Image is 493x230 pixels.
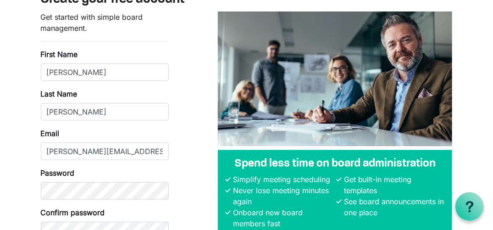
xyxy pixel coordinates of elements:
li: Never lose meeting minutes again [231,185,334,207]
img: A photograph of board members sitting at a table [218,11,452,146]
li: Get built-in meeting templates [342,174,445,196]
label: Last Name [41,88,78,99]
label: First Name [41,49,78,60]
label: Password [41,167,75,178]
h4: Spend less time on board administration [225,157,445,171]
label: Confirm password [41,207,105,218]
li: See board announcements in one place [342,196,445,218]
li: Onboard new board members fast [231,207,334,229]
label: Email [41,128,60,139]
li: Simplify meeting scheduling [231,174,334,185]
span: Get started with simple board management. [41,12,143,33]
